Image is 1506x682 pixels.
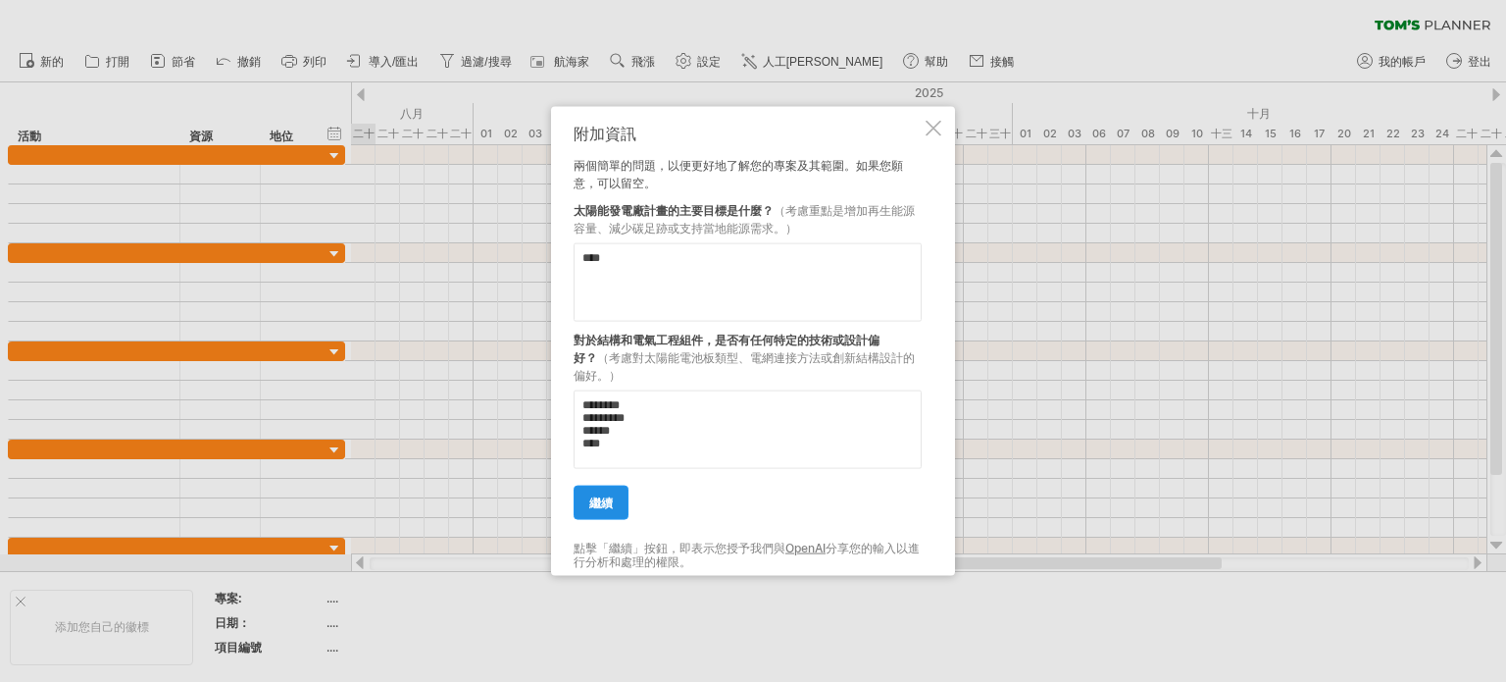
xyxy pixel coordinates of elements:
[574,349,915,382] font: （考慮對太陽能電池板類型、電網連接方法或創新結構設計的偏好。）
[574,332,879,364] font: 對於結構和電氣工程組件，是否有任何特定的技術或設計偏好？
[574,540,920,568] font: 分享您的輸入以進行分析和處理的權限。
[574,202,774,217] font: 太陽能發電廠計畫的主要目標是什麼？
[785,540,826,554] a: OpenAI
[574,157,903,189] font: 兩個簡單的問題，以便更好地了解您的專案及其範圍。如果您願意，可以留空。
[574,540,785,554] font: 點擊「繼續」按鈕，即表示您授予我們與
[574,123,636,142] font: 附加資訊
[589,495,613,509] font: 繼續
[574,485,628,519] a: 繼續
